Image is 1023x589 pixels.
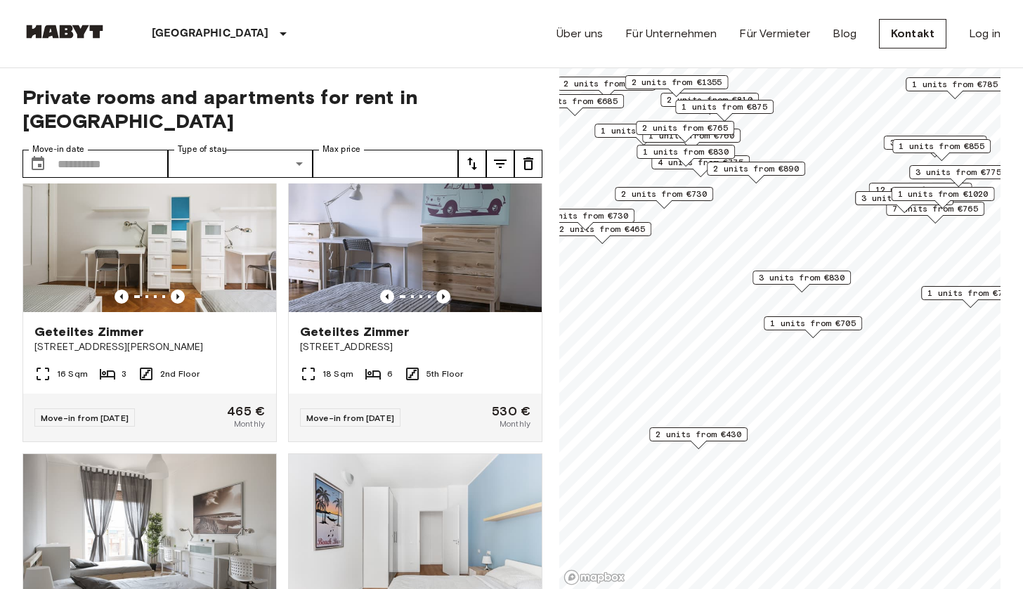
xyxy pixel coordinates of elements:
img: Marketing picture of unit IT-14-019-003-02H [23,143,276,312]
span: 3 units from €1235 [890,136,981,149]
label: Max price [322,143,360,155]
label: Move-in date [32,143,84,155]
span: 2 units from €1355 [632,76,722,89]
div: Map marker [594,124,693,145]
span: 2 units from €730 [621,188,707,200]
span: [STREET_ADDRESS] [300,340,530,354]
span: Geteiltes Zimmer [300,323,409,340]
label: Type of stay [178,143,227,155]
span: 465 € [227,405,265,418]
a: Marketing picture of unit IT-14-019-003-02HPrevious imagePrevious imageGeteiltes Zimmer[STREET_AD... [22,143,277,442]
a: Blog [833,25,856,42]
div: Map marker [869,183,972,205]
span: 7 units from €765 [892,202,978,215]
span: Move-in from [DATE] [306,413,394,423]
div: Map marker [553,222,651,244]
a: Log in [969,25,1001,42]
a: Mapbox logo [563,569,625,585]
span: 5th Floor [426,368,463,380]
span: 18 Sqm [322,368,353,380]
a: Über uns [556,25,603,42]
button: Previous image [171,290,185,304]
div: Map marker [906,77,1004,99]
span: Move-in from [DATE] [41,413,129,423]
span: 2 units from €765 [642,122,728,134]
span: 2 units from €890 [713,162,799,175]
button: Previous image [436,290,450,304]
span: 3 units from €785 [861,192,947,205]
div: Map marker [707,162,805,183]
span: 530 € [492,405,530,418]
div: Map marker [909,165,1008,187]
button: Previous image [115,290,129,304]
div: Map marker [625,75,729,97]
div: Map marker [921,286,1019,308]
span: 2 units from €430 [656,428,741,441]
span: 1 units from €730 [542,209,628,222]
span: 1 units from €760 [649,129,734,142]
div: Map marker [649,427,748,449]
span: 1 units from €855 [899,140,984,153]
img: Habyt [22,25,107,39]
a: Für Unternehmen [625,25,717,42]
span: 1 units from €830 [643,145,729,158]
span: 3 units from €830 [759,271,845,284]
span: 1 units from €775 [927,287,1013,299]
a: Kontakt [879,19,946,48]
span: 2 units from €810 [667,93,752,106]
span: Monthly [234,418,265,430]
div: Map marker [892,187,995,209]
img: Marketing picture of unit IT-14-029-009-05H [289,143,542,312]
span: 3 units from €775 [916,166,1001,179]
div: Map marker [536,209,634,231]
a: Marketing picture of unit IT-14-029-009-05HPrevious imagePrevious imageGeteiltes Zimmer[STREET_AD... [288,143,542,442]
div: Map marker [752,271,851,292]
span: [STREET_ADDRESS][PERSON_NAME] [34,340,265,354]
div: Map marker [526,94,624,116]
span: 1 units from €670 [601,124,686,137]
button: tune [486,150,514,178]
div: Map marker [855,191,953,213]
span: Private rooms and apartments for rent in [GEOGRAPHIC_DATA] [22,85,542,133]
div: Map marker [637,145,735,167]
span: 16 Sqm [57,368,88,380]
div: Map marker [675,100,774,122]
div: Map marker [884,136,987,157]
button: Choose date [24,150,52,178]
button: tune [514,150,542,178]
span: Monthly [500,418,530,430]
span: 1 units from €1020 [898,188,989,200]
span: 12 units from €480 [875,183,966,196]
div: Map marker [636,121,734,143]
div: Map marker [892,139,991,161]
span: 1 units from €875 [682,101,767,113]
span: Geteiltes Zimmer [34,323,143,340]
span: 2 units from €465 [559,223,645,235]
div: Map marker [615,187,713,209]
span: 2 units from €685 [563,77,649,90]
a: Für Vermieter [739,25,810,42]
button: Previous image [380,290,394,304]
div: Map marker [557,77,656,98]
button: tune [458,150,486,178]
span: 6 [387,368,393,380]
span: 1 units from €685 [532,95,618,108]
p: [GEOGRAPHIC_DATA] [152,25,269,42]
span: 3 [122,368,126,380]
span: 1 units from €785 [912,78,998,91]
span: 2nd Floor [160,368,200,380]
div: Map marker [660,93,759,115]
span: 1 units from €705 [770,317,856,330]
div: Map marker [764,316,862,338]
